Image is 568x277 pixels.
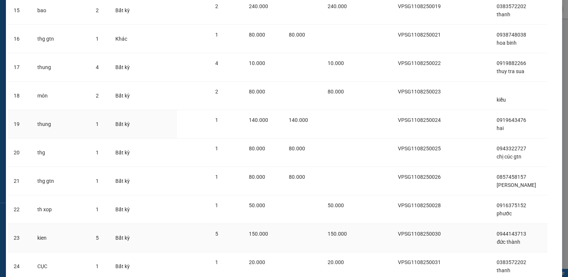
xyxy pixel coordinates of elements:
[215,259,218,265] span: 1
[109,195,138,224] td: Bất kỳ
[398,89,441,95] span: VPSG1108250023
[497,239,520,245] span: đức thành
[109,25,138,53] td: Khác
[31,25,90,53] td: thg gtn
[497,211,512,216] span: phước
[328,202,344,208] span: 50.000
[328,231,347,237] span: 150.000
[8,82,31,110] td: 18
[31,53,90,82] td: thung
[215,174,218,180] span: 1
[398,231,441,237] span: VPSG1108250030
[109,110,138,138] td: Bất kỳ
[398,146,441,151] span: VPSG1108250025
[249,146,265,151] span: 80.000
[398,32,441,38] span: VPSG1108250021
[8,110,31,138] td: 19
[497,154,521,160] span: chị cúc gtn
[96,93,99,99] span: 2
[31,82,90,110] td: món
[497,267,510,273] span: thanh
[497,146,526,151] span: 0943322727
[215,117,218,123] span: 1
[249,117,268,123] span: 140.000
[398,259,441,265] span: VPSG1108250031
[249,259,265,265] span: 20.000
[289,32,305,38] span: 80.000
[96,178,99,184] span: 1
[31,110,90,138] td: thung
[249,231,268,237] span: 150.000
[398,60,441,66] span: VPSG1108250022
[31,167,90,195] td: thg gtn
[109,53,138,82] td: Bất kỳ
[215,60,218,66] span: 4
[398,202,441,208] span: VPSG1108250028
[96,235,99,241] span: 5
[31,195,90,224] td: th xop
[497,259,526,265] span: 0383572202
[215,89,218,95] span: 2
[249,89,265,95] span: 80.000
[289,146,305,151] span: 80.000
[8,25,31,53] td: 16
[215,32,218,38] span: 1
[497,68,524,74] span: thuy tra sua
[215,146,218,151] span: 1
[497,174,526,180] span: 0857458157
[249,60,265,66] span: 10.000
[328,60,344,66] span: 10.000
[8,138,31,167] td: 20
[497,32,526,38] span: 0938748038
[96,150,99,155] span: 1
[497,3,526,9] span: 0383572202
[497,202,526,208] span: 0916375152
[8,224,31,252] td: 23
[249,202,265,208] span: 50.000
[96,121,99,127] span: 1
[497,97,506,103] span: kiều
[497,182,536,188] span: [PERSON_NAME]
[31,224,90,252] td: kien
[249,32,265,38] span: 80.000
[31,138,90,167] td: thg
[215,202,218,208] span: 1
[289,117,308,123] span: 140.000
[8,53,31,82] td: 17
[249,3,268,9] span: 240.000
[497,60,526,66] span: 0919882266
[109,82,138,110] td: Bất kỳ
[8,195,31,224] td: 22
[109,167,138,195] td: Bất kỳ
[8,167,31,195] td: 21
[398,117,441,123] span: VPSG1108250024
[96,263,99,269] span: 1
[328,89,344,95] span: 80.000
[249,174,265,180] span: 80.000
[96,36,99,42] span: 1
[215,3,218,9] span: 2
[497,11,510,17] span: thanh
[497,231,526,237] span: 0944143713
[328,259,344,265] span: 20.000
[96,64,99,70] span: 4
[215,231,218,237] span: 5
[109,138,138,167] td: Bất kỳ
[497,125,504,131] span: hai
[398,174,441,180] span: VPSG1108250026
[497,117,526,123] span: 0919643476
[289,174,305,180] span: 80.000
[328,3,347,9] span: 240.000
[398,3,441,9] span: VPSG1108250019
[109,224,138,252] td: Bất kỳ
[96,7,99,13] span: 2
[96,206,99,212] span: 1
[497,40,517,46] span: hoa binh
